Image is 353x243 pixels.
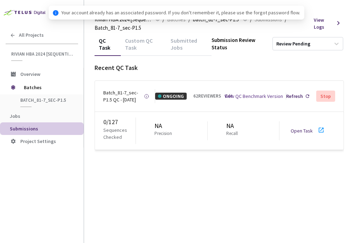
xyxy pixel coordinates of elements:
[20,138,56,144] span: Project Settings
[286,93,303,100] div: Refresh
[95,24,141,32] span: Batch_81-7_sec-P1.5
[10,113,20,119] span: Jobs
[224,93,283,100] div: View QC Benchmark Version
[212,36,268,51] div: Submission Review Status
[253,15,283,23] a: Submissions
[154,130,172,137] p: Precision
[19,32,44,38] span: All Projects
[121,37,166,56] div: Custom QC Task
[166,15,187,23] a: Batches
[10,126,38,132] span: Submissions
[193,93,221,100] div: 62 REVIEWERS
[103,127,136,141] p: Sequences Checked
[20,71,40,77] span: Overview
[103,117,136,127] div: 0 / 127
[95,37,121,56] div: QC Task
[20,97,72,103] span: batch_81-7_sec-P1.5
[314,16,333,30] span: View Logs
[103,89,144,103] div: Batch_81-7_sec-P1.5 QC - [DATE]
[53,10,58,16] span: info-circle
[95,63,344,72] div: Recent QC Task
[154,121,175,130] div: NA
[155,93,187,100] div: ONGOING
[276,41,310,47] div: Review Pending
[24,80,72,94] span: Batches
[61,9,300,16] span: Your account already has an associated password. If you don't remember it, please use the forgot ...
[166,37,212,56] div: Submitted Jobs
[320,93,331,99] div: Stop
[291,128,313,134] a: Open Task
[226,130,238,137] p: Recall
[226,121,241,130] div: NA
[11,51,74,57] span: Rivian HBA 2024 [Sequential]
